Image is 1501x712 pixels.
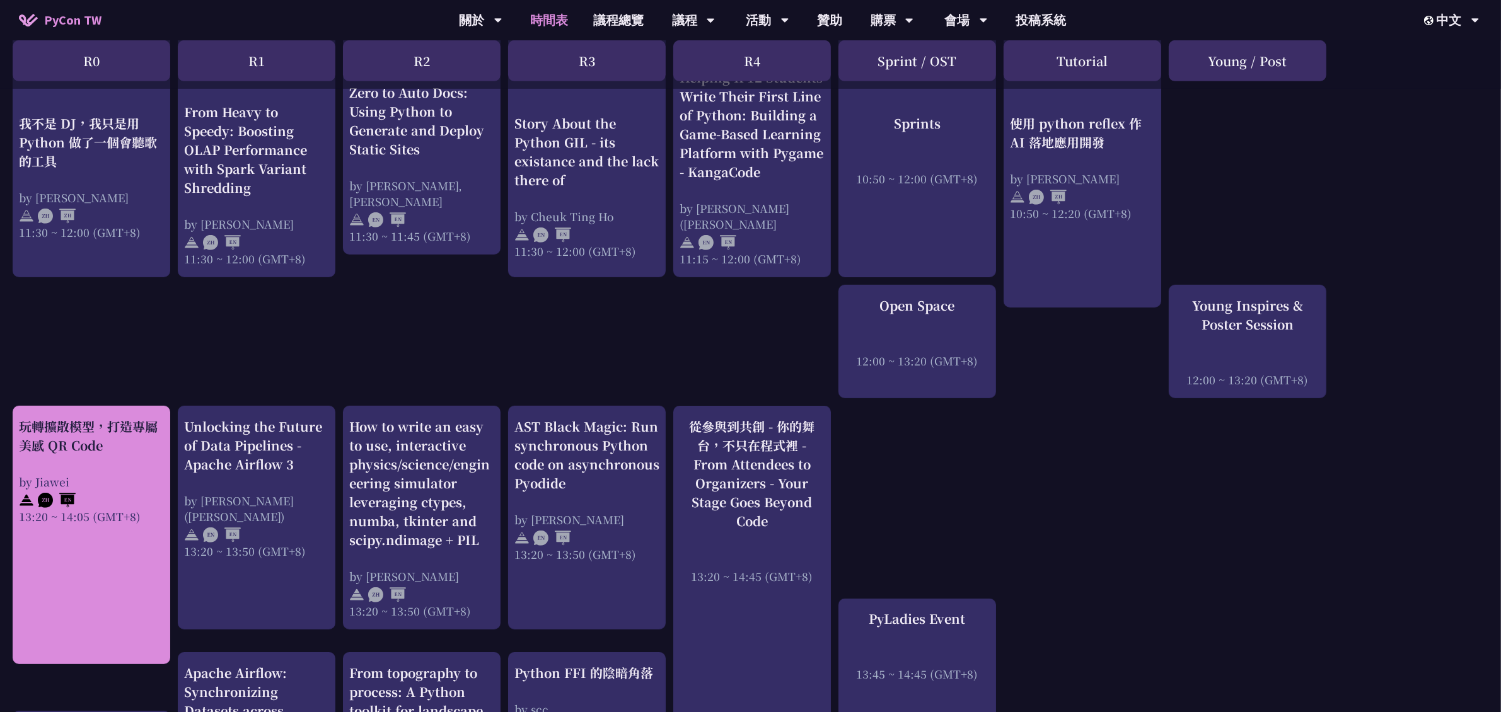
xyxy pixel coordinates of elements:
div: R3 [508,40,666,81]
div: 11:30 ~ 12:00 (GMT+8) [19,224,164,239]
img: ZHEN.371966e.svg [203,235,241,250]
div: 12:00 ~ 13:20 (GMT+8) [845,353,990,369]
div: by [PERSON_NAME] [514,512,659,527]
img: svg+xml;base64,PHN2ZyB4bWxucz0iaHR0cDovL3d3dy53My5vcmcvMjAwMC9zdmciIHdpZHRoPSIyNCIgaGVpZ2h0PSIyNC... [680,235,695,250]
a: Helping K-12 Students Write Their First Line of Python: Building a Game-Based Learning Platform w... [680,60,825,259]
div: Zero to Auto Docs: Using Python to Generate and Deploy Static Sites [349,83,494,159]
div: R2 [343,40,501,81]
div: by [PERSON_NAME] [184,216,329,232]
img: svg+xml;base64,PHN2ZyB4bWxucz0iaHR0cDovL3d3dy53My5vcmcvMjAwMC9zdmciIHdpZHRoPSIyNCIgaGVpZ2h0PSIyNC... [184,527,199,543]
div: Sprint / OST [838,40,996,81]
img: svg+xml;base64,PHN2ZyB4bWxucz0iaHR0cDovL3d3dy53My5vcmcvMjAwMC9zdmciIHdpZHRoPSIyNCIgaGVpZ2h0PSIyNC... [349,212,364,227]
span: PyCon TW [44,11,101,30]
div: How to write an easy to use, interactive physics/science/engineering simulator leveraging ctypes,... [349,417,494,549]
div: 11:30 ~ 12:00 (GMT+8) [514,243,659,258]
img: svg+xml;base64,PHN2ZyB4bWxucz0iaHR0cDovL3d3dy53My5vcmcvMjAwMC9zdmciIHdpZHRoPSIyNCIgaGVpZ2h0PSIyNC... [184,235,199,250]
a: Zero to Auto Docs: Using Python to Generate and Deploy Static Sites by [PERSON_NAME], [PERSON_NAM... [349,83,494,244]
div: R0 [13,40,170,81]
img: ZHEN.371966e.svg [38,493,76,508]
div: Open Space [845,296,990,315]
img: svg+xml;base64,PHN2ZyB4bWxucz0iaHR0cDovL3d3dy53My5vcmcvMjAwMC9zdmciIHdpZHRoPSIyNCIgaGVpZ2h0PSIyNC... [1010,190,1025,205]
div: by [PERSON_NAME] ([PERSON_NAME]) [184,493,329,524]
img: Home icon of PyCon TW 2025 [19,14,38,26]
div: Young Inspires & Poster Session [1175,296,1320,334]
div: 13:20 ~ 14:05 (GMT+8) [19,508,164,524]
div: 12:00 ~ 13:20 (GMT+8) [1175,372,1320,388]
div: 11:30 ~ 11:45 (GMT+8) [349,228,494,244]
div: by [PERSON_NAME] [19,189,164,205]
a: Story About the Python GIL - its existance and the lack there of by Cheuk Ting Ho 11:30 ~ 12:00 (... [514,83,659,228]
a: AST Black Magic: Run synchronous Python code on asynchronous Pyodide by [PERSON_NAME] 13:20 ~ 13:... [514,417,659,562]
img: ENEN.5a408d1.svg [533,531,571,546]
div: AST Black Magic: Run synchronous Python code on asynchronous Pyodide [514,417,659,493]
a: How to write an easy to use, interactive physics/science/engineering simulator leveraging ctypes,... [349,417,494,619]
img: Locale Icon [1424,16,1437,25]
div: 13:20 ~ 13:50 (GMT+8) [349,603,494,619]
div: 13:20 ~ 13:50 (GMT+8) [184,543,329,559]
div: by [PERSON_NAME] [349,568,494,584]
a: From Heavy to Speedy: Boosting OLAP Performance with Spark Variant Shredding by [PERSON_NAME] 11:... [184,83,329,247]
img: svg+xml;base64,PHN2ZyB4bWxucz0iaHR0cDovL3d3dy53My5vcmcvMjAwMC9zdmciIHdpZHRoPSIyNCIgaGVpZ2h0PSIyNC... [349,587,364,602]
div: Python FFI 的陰暗角落 [514,663,659,682]
div: by Cheuk Ting Ho [514,208,659,224]
div: From Heavy to Speedy: Boosting OLAP Performance with Spark Variant Shredding [184,103,329,197]
div: by [PERSON_NAME] [1010,170,1155,186]
div: 10:50 ~ 12:20 (GMT+8) [1010,205,1155,221]
div: Young / Post [1169,40,1326,81]
div: 從參與到共創 - 你的舞台，不只在程式裡 - From Attendees to Organizers - Your Stage Goes Beyond Code [680,417,825,531]
div: Tutorial [1004,40,1161,81]
a: 玩轉擴散模型，打造專屬美感 QR Code by Jiawei 13:20 ~ 14:05 (GMT+8) [19,417,164,524]
div: R1 [178,40,335,81]
div: 13:45 ~ 14:45 (GMT+8) [845,666,990,682]
img: svg+xml;base64,PHN2ZyB4bWxucz0iaHR0cDovL3d3dy53My5vcmcvMjAwMC9zdmciIHdpZHRoPSIyNCIgaGVpZ2h0PSIyNC... [514,227,530,243]
img: svg+xml;base64,PHN2ZyB4bWxucz0iaHR0cDovL3d3dy53My5vcmcvMjAwMC9zdmciIHdpZHRoPSIyNCIgaGVpZ2h0PSIyNC... [19,209,34,224]
img: ENEN.5a408d1.svg [533,227,571,243]
a: Unlocking the Future of Data Pipelines - Apache Airflow 3 by [PERSON_NAME] ([PERSON_NAME]) 13:20 ... [184,417,329,559]
div: R4 [673,40,831,81]
div: PyLadies Event [845,609,990,628]
img: ZHZH.38617ef.svg [1029,190,1067,205]
div: 玩轉擴散模型，打造專屬美感 QR Code [19,417,164,455]
div: by [PERSON_NAME], [PERSON_NAME] [349,178,494,209]
div: 10:50 ~ 12:00 (GMT+8) [845,170,990,186]
div: Story About the Python GIL - its existance and the lack there of [514,113,659,189]
div: by Jiawei [19,474,164,490]
img: ZHEN.371966e.svg [368,587,406,602]
div: 使用 python reflex 作 AI 落地應用開發 [1010,113,1155,151]
div: 11:15 ~ 12:00 (GMT+8) [680,251,825,267]
div: 我不是 DJ，我只是用 Python 做了一個會聽歌的工具 [19,113,164,170]
img: svg+xml;base64,PHN2ZyB4bWxucz0iaHR0cDovL3d3dy53My5vcmcvMjAwMC9zdmciIHdpZHRoPSIyNCIgaGVpZ2h0PSIyNC... [19,493,34,508]
img: ZHZH.38617ef.svg [38,209,76,224]
div: 13:20 ~ 14:45 (GMT+8) [680,568,825,584]
div: Unlocking the Future of Data Pipelines - Apache Airflow 3 [184,417,329,474]
img: svg+xml;base64,PHN2ZyB4bWxucz0iaHR0cDovL3d3dy53My5vcmcvMjAwMC9zdmciIHdpZHRoPSIyNCIgaGVpZ2h0PSIyNC... [514,531,530,546]
a: 我不是 DJ，我只是用 Python 做了一個會聽歌的工具 by [PERSON_NAME] 11:30 ~ 12:00 (GMT+8) [19,83,164,209]
img: ENEN.5a408d1.svg [203,527,241,543]
a: PyCon TW [6,4,114,36]
div: by [PERSON_NAME] ([PERSON_NAME] [680,200,825,232]
div: Sprints [845,113,990,132]
a: Open Space 12:00 ~ 13:20 (GMT+8) [845,296,990,369]
div: 11:30 ~ 12:00 (GMT+8) [184,251,329,267]
a: Young Inspires & Poster Session 12:00 ~ 13:20 (GMT+8) [1175,296,1320,388]
div: Helping K-12 Students Write Their First Line of Python: Building a Game-Based Learning Platform w... [680,68,825,181]
img: ENEN.5a408d1.svg [368,212,406,227]
div: 13:20 ~ 13:50 (GMT+8) [514,546,659,562]
img: ENEN.5a408d1.svg [698,235,736,250]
